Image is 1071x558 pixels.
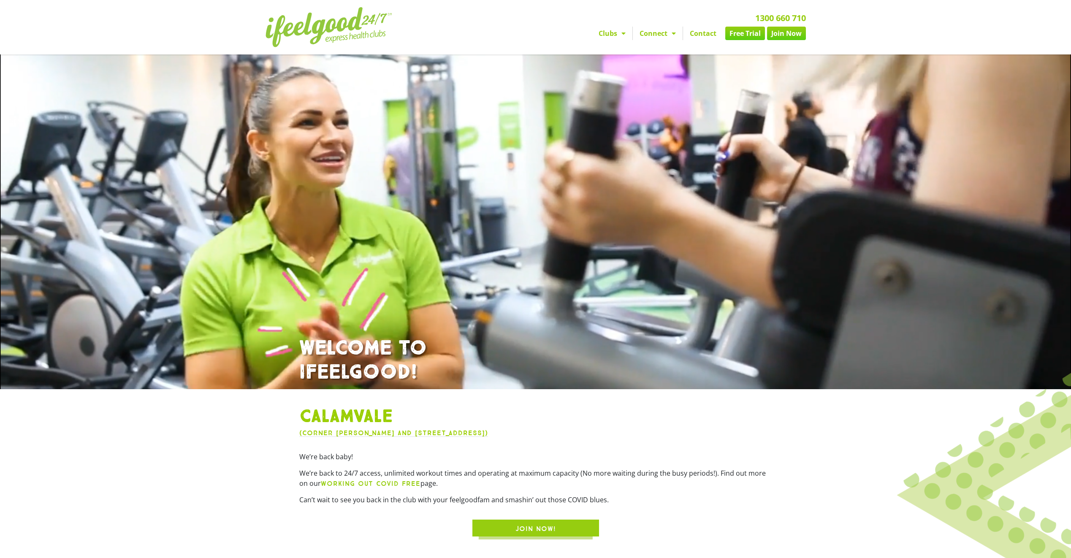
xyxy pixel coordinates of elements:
[767,27,806,40] a: Join Now
[299,406,772,428] h1: Calamvale
[299,495,772,505] p: Can’t wait to see you back in the club with your feelgoodfam and smashin’ out those COVID blues.
[321,479,420,488] b: WORKING OUT COVID FREE
[725,27,765,40] a: Free Trial
[633,27,683,40] a: Connect
[472,520,599,536] a: JOIN NOW!
[299,452,772,462] p: We’re back baby!
[515,524,556,534] span: JOIN NOW!
[321,479,420,488] a: WORKING OUT COVID FREE
[299,429,488,437] a: (Corner [PERSON_NAME] and [STREET_ADDRESS])
[458,27,806,40] nav: Menu
[592,27,632,40] a: Clubs
[683,27,723,40] a: Contact
[755,12,806,24] a: 1300 660 710
[299,336,772,385] h1: WELCOME TO IFEELGOOD!
[299,468,772,489] p: We’re back to 24/7 access, unlimited workout times and operating at maximum capacity (No more wai...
